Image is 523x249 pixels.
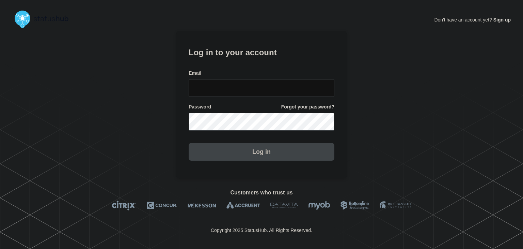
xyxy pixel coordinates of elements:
[211,228,312,233] p: Copyright 2025 StatusHub. All Rights Reserved.
[270,201,298,210] img: DataVita logo
[226,201,260,210] img: Accruent logo
[12,8,77,30] img: StatusHub logo
[147,201,177,210] img: Concur logo
[112,201,137,210] img: Citrix logo
[434,12,511,28] p: Don't have an account yet?
[340,201,369,210] img: Bottomline logo
[12,190,511,196] h2: Customers who trust us
[189,143,334,161] button: Log in
[189,104,211,110] span: Password
[492,17,511,23] a: Sign up
[189,45,334,58] h1: Log in to your account
[189,113,334,131] input: password input
[380,201,411,210] img: MSU logo
[189,79,334,97] input: email input
[308,201,330,210] img: myob logo
[281,104,334,110] a: Forgot your password?
[189,70,201,76] span: Email
[188,201,216,210] img: McKesson logo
